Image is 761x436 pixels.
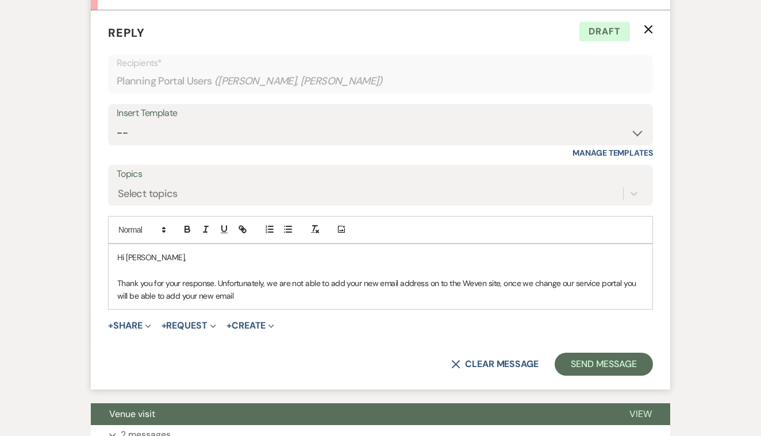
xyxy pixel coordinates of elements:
span: ( [PERSON_NAME], [PERSON_NAME] ) [214,74,383,89]
button: View [611,403,670,425]
span: Venue visit [109,408,155,420]
div: Insert Template [117,105,644,122]
p: Recipients* [117,56,644,71]
span: + [108,321,113,330]
div: Planning Portal Users [117,70,644,92]
span: + [162,321,167,330]
p: Hi [PERSON_NAME], [117,251,644,264]
a: Manage Templates [572,148,653,158]
button: Request [162,321,216,330]
button: Venue visit [91,403,611,425]
button: Share [108,321,151,330]
button: Send Message [555,353,653,376]
span: View [629,408,652,420]
span: Draft [579,22,630,41]
span: Reply [108,25,145,40]
button: Create [226,321,274,330]
span: + [226,321,232,330]
label: Topics [117,166,644,183]
button: Clear message [451,360,539,369]
div: Select topics [118,186,178,201]
p: Thank you for your response. Unfortunately, we are not able to add your new email address on to t... [117,277,644,303]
